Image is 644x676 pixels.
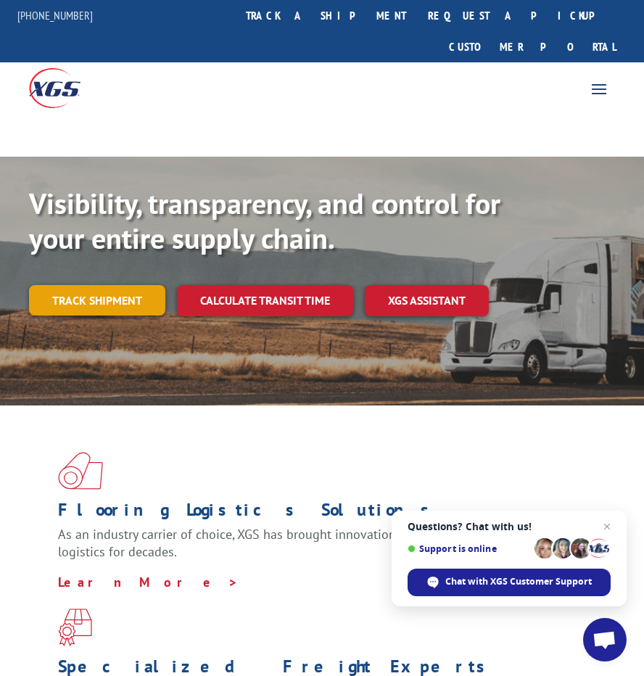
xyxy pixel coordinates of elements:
[29,285,165,316] a: Track shipment
[58,526,548,560] span: As an industry carrier of choice, XGS has brought innovation and dedication to flooring logistics...
[408,569,611,596] div: Chat with XGS Customer Support
[29,184,500,257] b: Visibility, transparency, and control for your entire supply chain.
[58,609,92,646] img: xgs-icon-focused-on-flooring-red
[177,285,353,316] a: Calculate transit time
[58,501,575,526] h1: Flooring Logistics Solutions
[598,518,616,535] span: Close chat
[365,285,489,316] a: XGS ASSISTANT
[438,31,627,62] a: Customer Portal
[58,452,103,490] img: xgs-icon-total-supply-chain-intelligence-red
[17,8,93,22] a: [PHONE_NUMBER]
[583,618,627,661] div: Open chat
[445,575,592,588] span: Chat with XGS Customer Support
[408,543,529,554] span: Support is online
[58,574,239,590] a: Learn More >
[408,521,611,532] span: Questions? Chat with us!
